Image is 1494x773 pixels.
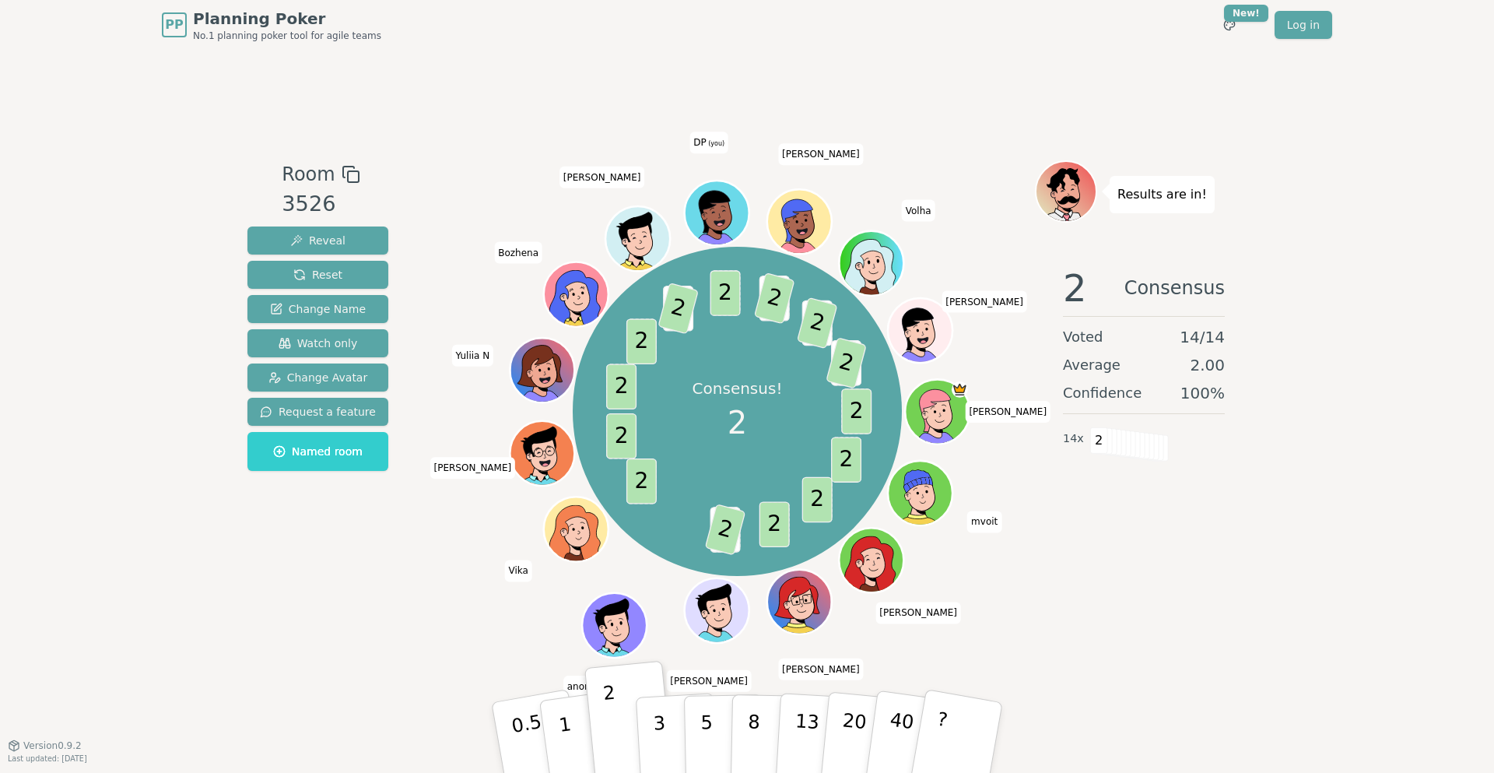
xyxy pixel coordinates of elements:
div: New! [1224,5,1268,22]
span: Reset [293,267,342,283]
span: 2 [626,459,656,504]
span: 2 [801,477,832,523]
span: Request a feature [260,404,376,420]
span: Change Avatar [268,370,368,385]
span: Confidence [1063,382,1142,404]
span: Click to change your name [451,344,493,366]
span: (you) [707,140,725,147]
span: PP [165,16,183,34]
span: Click to change your name [559,166,645,188]
button: New! [1215,11,1243,39]
span: Click to change your name [778,658,864,680]
span: Consensus [1124,269,1225,307]
button: Request a feature [247,398,388,426]
button: Reveal [247,227,388,255]
span: 2 [710,270,740,316]
span: Voted [1063,326,1103,348]
span: 2 [841,388,871,434]
span: 2 [704,504,745,556]
span: 14 x [1063,430,1084,448]
span: Watch only [279,336,358,351]
p: 2 [602,682,622,767]
button: Change Avatar [247,364,388,392]
span: 2 [606,364,637,409]
span: Average [1063,354,1120,376]
button: Version0.9.2 [8,740,82,752]
span: Change Name [270,301,366,317]
span: Click to change your name [563,676,594,697]
span: Sasha is the host [951,381,967,398]
span: 2 [831,437,861,482]
span: Click to change your name [902,199,935,221]
span: Last updated: [DATE] [8,754,87,763]
span: Reveal [290,233,345,248]
span: 2 [626,318,656,364]
button: Click to change your avatar [686,182,747,243]
span: 2 [728,399,747,446]
button: Reset [247,261,388,289]
span: Click to change your name [965,401,1050,423]
span: 2 [826,337,867,389]
span: 2.00 [1190,354,1225,376]
span: 2 [1063,269,1087,307]
button: Named room [247,432,388,471]
span: Click to change your name [778,143,864,165]
span: Click to change your name [689,132,728,153]
p: Consensus! [693,378,783,399]
span: Named room [273,444,363,459]
button: Change Name [247,295,388,323]
span: Click to change your name [666,669,752,691]
a: Log in [1275,11,1332,39]
span: 2 [759,502,789,548]
span: 100 % [1180,382,1225,404]
span: Click to change your name [504,560,531,582]
span: 2 [753,272,794,325]
button: Watch only [247,329,388,357]
span: Click to change your name [942,290,1027,312]
span: 14 / 14 [1180,326,1225,348]
span: Planning Poker [193,8,381,30]
span: 2 [1090,427,1108,454]
span: Room [282,160,335,188]
span: Click to change your name [875,602,961,624]
div: 3526 [282,188,359,220]
span: 2 [658,283,699,335]
span: 2 [796,297,837,350]
span: Click to change your name [494,241,542,263]
span: Click to change your name [430,457,516,479]
span: Version 0.9.2 [23,740,82,752]
span: 2 [606,413,637,459]
a: PPPlanning PokerNo.1 planning poker tool for agile teams [162,8,381,42]
span: Click to change your name [967,511,1001,532]
span: No.1 planning poker tool for agile teams [193,30,381,42]
p: Results are in! [1117,184,1207,206]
